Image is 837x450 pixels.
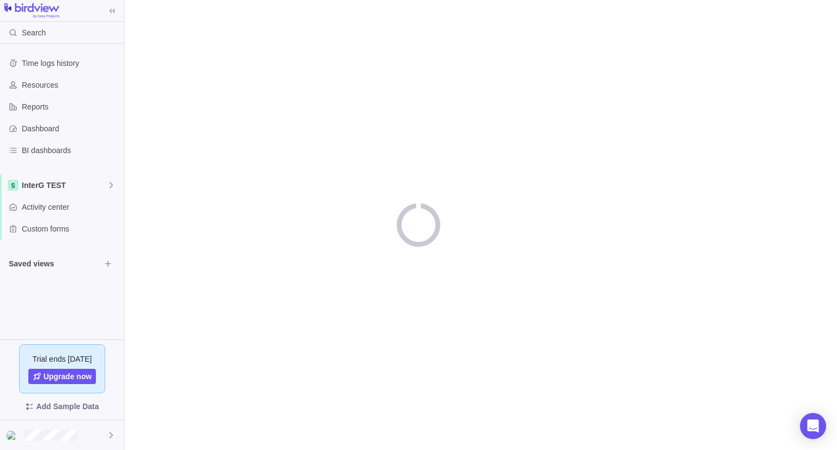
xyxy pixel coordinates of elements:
[22,145,120,156] span: BI dashboards
[33,354,92,364] span: Trial ends [DATE]
[800,413,826,439] div: Open Intercom Messenger
[9,258,100,269] span: Saved views
[22,58,120,69] span: Time logs history
[22,101,120,112] span: Reports
[22,223,120,234] span: Custom forms
[9,398,116,415] span: Add Sample Data
[100,256,116,271] span: Browse views
[22,180,107,191] span: InterG TEST
[22,202,120,212] span: Activity center
[7,429,20,442] div: Sophie Gonthier
[28,369,96,384] a: Upgrade now
[22,27,46,38] span: Search
[22,80,120,90] span: Resources
[22,123,120,134] span: Dashboard
[7,431,20,440] img: Show
[397,203,440,247] div: loading
[36,400,99,413] span: Add Sample Data
[44,371,92,382] span: Upgrade now
[4,3,59,19] img: logo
